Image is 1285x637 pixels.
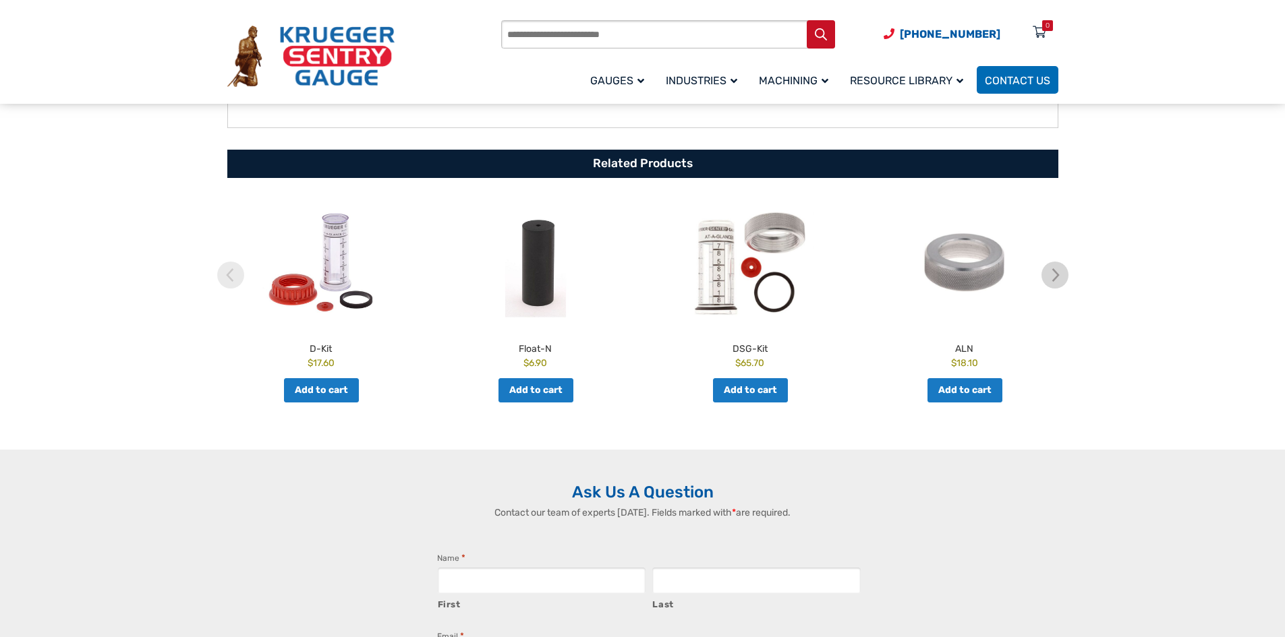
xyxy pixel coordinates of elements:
img: DSG-Kit [646,198,854,326]
span: [PHONE_NUMBER] [900,28,1000,40]
a: Contact Us [977,66,1058,94]
a: Machining [751,64,842,96]
a: Add to cart: “D-Kit” [284,378,359,402]
bdi: 6.90 [523,357,547,368]
a: Add to cart: “ALN” [927,378,1002,402]
bdi: 18.10 [951,357,978,368]
h2: Float-N [432,337,639,356]
a: ALN $18.10 [861,198,1068,370]
span: Machining [759,74,828,87]
label: First [438,595,646,611]
a: Gauges [582,64,658,96]
span: $ [523,357,529,368]
bdi: 17.60 [308,357,335,368]
img: ALN [861,198,1068,326]
span: $ [951,357,956,368]
a: Industries [658,64,751,96]
h2: D-Kit [217,337,425,356]
h2: Related Products [227,150,1058,178]
a: Resource Library [842,64,977,96]
span: $ [735,357,741,368]
img: Krueger Sentry Gauge [227,26,395,88]
a: Phone Number (920) 434-8860 [884,26,1000,42]
legend: Name [437,551,465,565]
span: Resource Library [850,74,963,87]
a: Float-N $6.90 [432,198,639,370]
img: chevron-right.svg [1041,262,1068,289]
a: Add to cart: “DSG-Kit” [713,378,788,402]
p: Contact our team of experts [DATE]. Fields marked with are required. [424,506,862,520]
a: DSG-Kit $65.70 [646,198,854,370]
img: Float-N [432,198,639,326]
span: Contact Us [985,74,1050,87]
span: $ [308,357,313,368]
label: Last [652,595,861,611]
div: 0 [1046,20,1050,31]
span: Industries [666,74,737,87]
a: Add to cart: “Float-N” [498,378,573,402]
h2: Ask Us A Question [227,482,1058,502]
h2: ALN [861,337,1068,356]
img: D-Kit [217,198,425,326]
span: Gauges [590,74,644,87]
img: chevron-left.svg [217,262,244,289]
bdi: 65.70 [735,357,764,368]
a: D-Kit $17.60 [217,198,425,370]
h2: DSG-Kit [646,337,854,356]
